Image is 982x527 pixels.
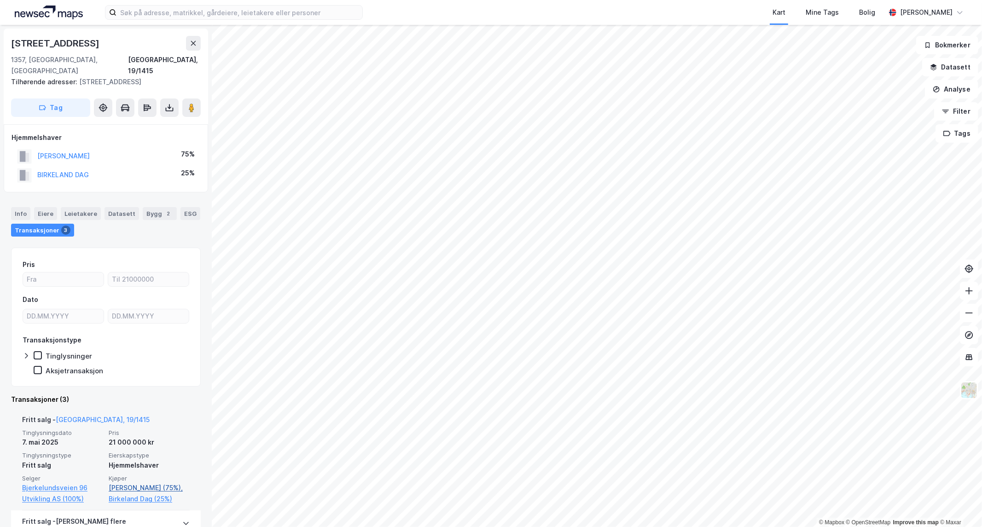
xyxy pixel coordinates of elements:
input: DD.MM.YYYY [108,309,189,323]
div: Aksjetransaksjon [46,366,103,375]
input: DD.MM.YYYY [23,309,104,323]
div: Fritt salg [22,460,103,471]
div: 2 [164,209,173,218]
div: Bygg [143,207,177,220]
img: logo.a4113a55bc3d86da70a041830d287a7e.svg [15,6,83,19]
button: Filter [934,102,978,121]
div: Mine Tags [806,7,839,18]
iframe: Chat Widget [936,483,982,527]
div: Transaksjoner (3) [11,394,201,405]
a: Bjerkelundsveien 96 Utvikling AS (100%) [22,482,103,504]
div: Fritt salg - [22,414,150,429]
button: Tag [11,98,90,117]
input: Fra [23,272,104,286]
button: Bokmerker [916,36,978,54]
button: Datasett [922,58,978,76]
div: Leietakere [61,207,101,220]
div: [STREET_ADDRESS] [11,76,193,87]
div: Transaksjonstype [23,335,81,346]
div: Datasett [105,207,139,220]
div: Transaksjoner [11,224,74,237]
div: Dato [23,294,38,305]
div: [STREET_ADDRESS] [11,36,101,51]
a: [GEOGRAPHIC_DATA], 19/1415 [56,416,150,423]
div: Tinglysninger [46,352,92,360]
span: Eierskapstype [109,452,190,459]
div: Kontrollprogram for chat [936,483,982,527]
span: Selger [22,475,103,482]
button: Analyse [925,80,978,98]
div: [GEOGRAPHIC_DATA], 19/1415 [128,54,201,76]
div: 1357, [GEOGRAPHIC_DATA], [GEOGRAPHIC_DATA] [11,54,128,76]
span: Tilhørende adresser: [11,78,79,86]
span: Tinglysningsdato [22,429,103,437]
a: Improve this map [893,519,939,526]
a: Mapbox [819,519,844,526]
div: ESG [180,207,200,220]
div: Kart [773,7,785,18]
div: Eiere [34,207,57,220]
div: Bolig [859,7,875,18]
div: 7. mai 2025 [22,437,103,448]
div: Info [11,207,30,220]
div: 21 000 000 kr [109,437,190,448]
a: Birkeland Dag (25%) [109,493,190,504]
button: Tags [936,124,978,143]
div: Hjemmelshaver [109,460,190,471]
span: Tinglysningstype [22,452,103,459]
a: OpenStreetMap [846,519,891,526]
div: 75% [181,149,195,160]
img: Z [960,382,978,399]
input: Søk på adresse, matrikkel, gårdeiere, leietakere eller personer [116,6,362,19]
div: 25% [181,168,195,179]
a: [PERSON_NAME] (75%), [109,482,190,493]
div: 3 [61,226,70,235]
span: Pris [109,429,190,437]
div: Hjemmelshaver [12,132,200,143]
div: Pris [23,259,35,270]
input: Til 21000000 [108,272,189,286]
div: [PERSON_NAME] [900,7,953,18]
span: Kjøper [109,475,190,482]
